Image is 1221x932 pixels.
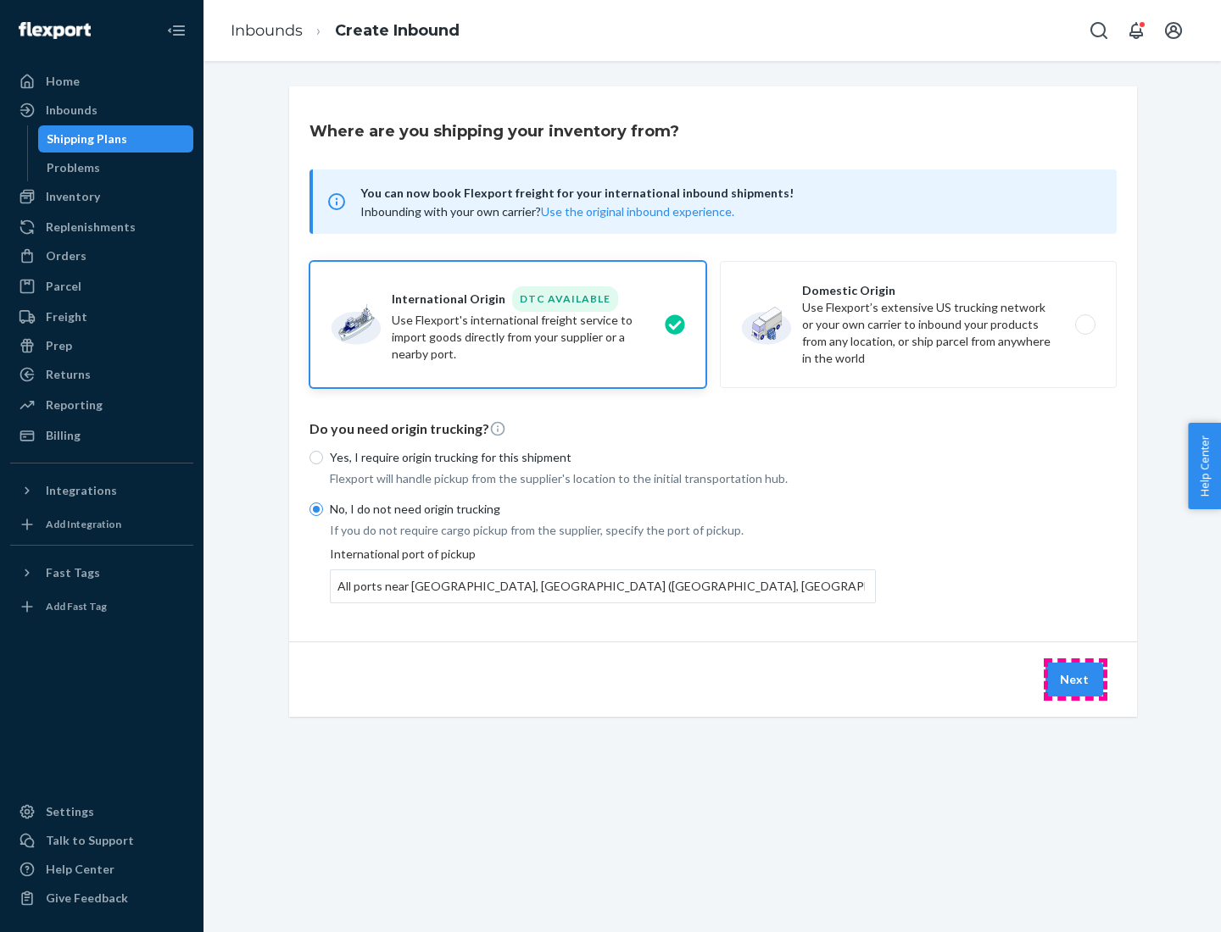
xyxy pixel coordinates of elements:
[231,21,303,40] a: Inbounds
[360,183,1096,203] span: You can now book Flexport freight for your international inbound shipments!
[46,861,114,878] div: Help Center
[46,482,117,499] div: Integrations
[10,303,193,330] a: Freight
[46,427,81,444] div: Billing
[47,159,100,176] div: Problems
[309,451,323,464] input: Yes, I require origin trucking for this shipment
[10,214,193,241] a: Replenishments
[335,21,460,40] a: Create Inbound
[10,856,193,883] a: Help Center
[46,308,87,325] div: Freight
[10,559,193,586] button: Fast Tags
[10,361,193,388] a: Returns
[47,130,127,147] div: Shipping Plans
[46,803,94,820] div: Settings
[46,397,103,413] div: Reporting
[19,22,91,39] img: Flexport logo
[46,247,86,264] div: Orders
[1157,14,1190,47] button: Open account menu
[10,68,193,95] a: Home
[46,564,100,581] div: Fast Tags
[309,120,679,142] h3: Where are you shipping your inventory from?
[46,890,128,907] div: Give Feedback
[10,798,193,825] a: Settings
[1188,423,1221,509] button: Help Center
[46,517,121,531] div: Add Integration
[38,154,194,181] a: Problems
[1045,663,1103,696] button: Next
[46,832,134,849] div: Talk to Support
[330,501,876,518] p: No, I do not need origin trucking
[330,470,876,487] p: Flexport will handle pickup from the supplier's location to the initial transportation hub.
[46,73,80,90] div: Home
[159,14,193,47] button: Close Navigation
[38,125,194,153] a: Shipping Plans
[541,203,734,220] button: Use the original inbound experience.
[1082,14,1116,47] button: Open Search Box
[46,188,100,205] div: Inventory
[10,242,193,269] a: Orders
[10,273,193,300] a: Parcel
[10,511,193,538] a: Add Integration
[46,102,98,119] div: Inbounds
[309,502,323,516] input: No, I do not need origin trucking
[10,593,193,620] a: Add Fast Tag
[10,477,193,504] button: Integrations
[1119,14,1153,47] button: Open notifications
[10,97,193,124] a: Inbounds
[46,337,72,354] div: Prep
[10,422,193,449] a: Billing
[46,278,81,295] div: Parcel
[46,599,107,613] div: Add Fast Tag
[330,449,876,466] p: Yes, I require origin trucking for this shipment
[10,332,193,359] a: Prep
[10,391,193,419] a: Reporting
[309,419,1117,439] p: Do you need origin trucking?
[10,183,193,210] a: Inventory
[360,204,734,219] span: Inbounding with your own carrier?
[46,366,91,383] div: Returns
[330,522,876,539] p: If you do not require cargo pickup from the supplier, specify the port of pickup.
[330,546,876,603] div: International port of pickup
[10,827,193,854] a: Talk to Support
[217,6,473,56] ol: breadcrumbs
[46,219,136,236] div: Replenishments
[10,885,193,912] button: Give Feedback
